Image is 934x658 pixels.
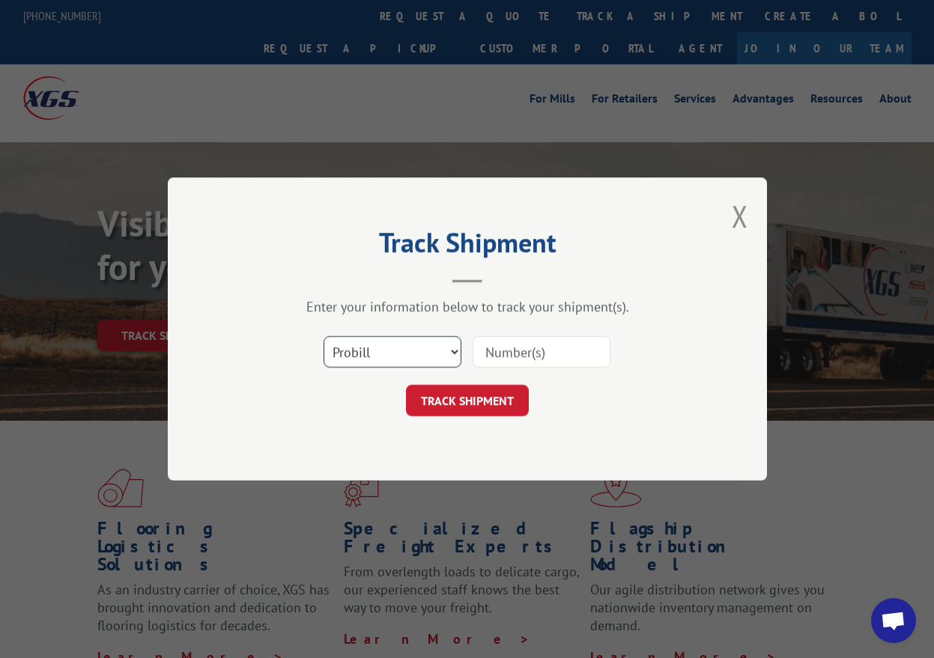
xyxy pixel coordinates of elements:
[243,298,692,315] div: Enter your information below to track your shipment(s).
[406,385,529,416] button: TRACK SHIPMENT
[732,196,748,236] button: Close modal
[473,336,610,368] input: Number(s)
[243,232,692,261] h2: Track Shipment
[871,598,916,643] div: Open chat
